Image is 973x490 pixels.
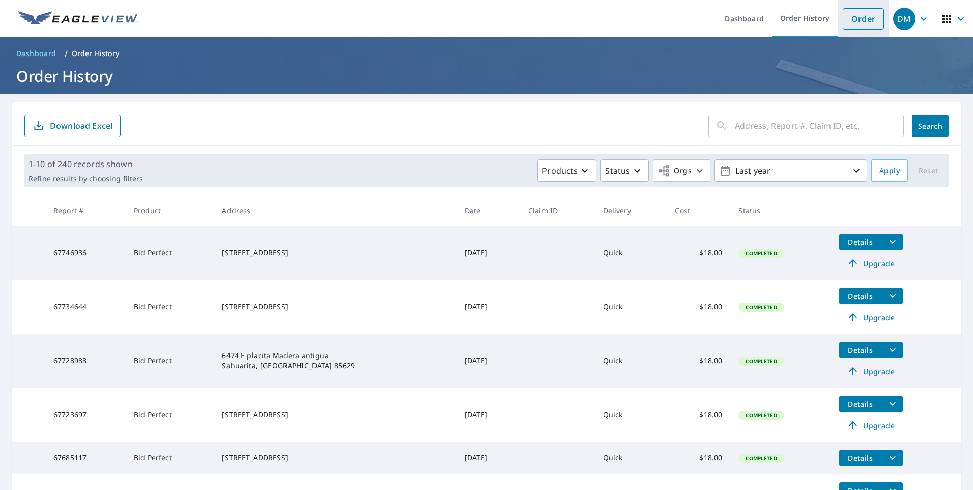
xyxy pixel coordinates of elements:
img: EV Logo [18,11,138,26]
a: Upgrade [839,417,903,433]
td: Quick [595,280,667,334]
th: Cost [667,196,730,226]
span: Search [920,121,940,131]
span: Details [845,453,876,463]
td: $18.00 [667,388,730,442]
h1: Order History [12,66,961,87]
div: 6474 E placita Madera antigua Sahuarita, [GEOGRAPHIC_DATA] 85629 [222,350,448,371]
span: Upgrade [845,365,897,377]
span: Upgrade [845,419,897,431]
span: Dashboard [16,48,56,59]
td: Bid Perfect [126,334,214,388]
p: Order History [72,48,120,59]
div: [STREET_ADDRESS] [222,248,448,258]
td: [DATE] [456,280,520,334]
td: [DATE] [456,388,520,442]
button: Search [912,115,949,137]
p: 1-10 of 240 records shown [28,158,143,170]
p: Download Excel [50,120,112,131]
td: [DATE] [456,442,520,474]
p: Last year [731,162,850,180]
td: Quick [595,388,667,442]
td: 67734644 [45,280,126,334]
span: Details [845,399,876,409]
span: Completed [739,250,783,257]
th: Delivery [595,196,667,226]
a: Dashboard [12,45,61,62]
td: Bid Perfect [126,442,214,474]
div: [STREET_ADDRESS] [222,410,448,420]
button: Download Excel [24,115,121,137]
button: detailsBtn-67685117 [839,450,882,466]
a: Upgrade [839,255,903,271]
button: Orgs [653,159,710,182]
button: filesDropdownBtn-67746936 [882,234,903,250]
span: Details [845,345,876,355]
span: Completed [739,358,783,365]
td: [DATE] [456,226,520,280]
td: 67746936 [45,226,126,280]
span: Upgrade [845,257,897,269]
li: / [65,47,68,60]
th: Product [126,196,214,226]
td: 67728988 [45,334,126,388]
td: Quick [595,226,667,280]
nav: breadcrumb [12,45,961,62]
td: Quick [595,442,667,474]
span: Completed [739,455,783,462]
td: $18.00 [667,226,730,280]
button: detailsBtn-67728988 [839,342,882,358]
button: Products [537,159,596,182]
button: filesDropdownBtn-67734644 [882,288,903,304]
a: Upgrade [839,309,903,325]
td: $18.00 [667,442,730,474]
span: Upgrade [845,311,897,323]
span: Details [845,291,876,301]
th: Address [214,196,456,226]
div: [STREET_ADDRESS] [222,453,448,463]
button: detailsBtn-67734644 [839,288,882,304]
th: Date [456,196,520,226]
button: filesDropdownBtn-67728988 [882,342,903,358]
p: Refine results by choosing filters [28,174,143,183]
button: Apply [871,159,908,182]
td: 67723697 [45,388,126,442]
button: Last year [714,159,867,182]
span: Details [845,237,876,247]
td: [DATE] [456,334,520,388]
div: [STREET_ADDRESS] [222,302,448,312]
button: filesDropdownBtn-67723697 [882,396,903,412]
span: Apply [879,165,900,177]
button: detailsBtn-67746936 [839,234,882,250]
button: Status [600,159,649,182]
td: Bid Perfect [126,280,214,334]
td: Bid Perfect [126,388,214,442]
a: Upgrade [839,363,903,379]
span: Completed [739,304,783,311]
button: filesDropdownBtn-67685117 [882,450,903,466]
span: Orgs [657,165,692,177]
th: Claim ID [520,196,595,226]
td: $18.00 [667,334,730,388]
th: Status [730,196,831,226]
td: 67685117 [45,442,126,474]
input: Address, Report #, Claim ID, etc. [735,112,904,140]
span: Completed [739,412,783,419]
th: Report # [45,196,126,226]
div: DM [893,8,915,30]
td: $18.00 [667,280,730,334]
p: Products [542,165,578,177]
p: Status [605,165,630,177]
a: Order [843,8,884,30]
button: detailsBtn-67723697 [839,396,882,412]
td: Bid Perfect [126,226,214,280]
td: Quick [595,334,667,388]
